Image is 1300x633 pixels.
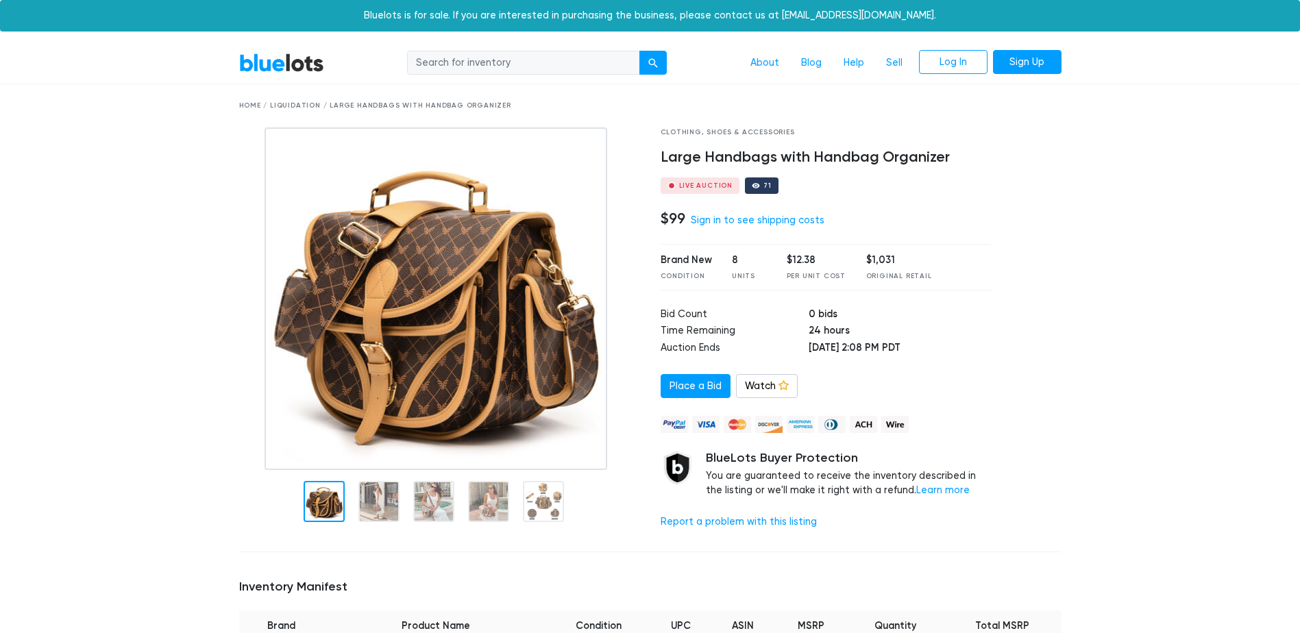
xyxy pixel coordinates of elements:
div: $1,031 [866,253,932,268]
img: paypal_credit-80455e56f6e1299e8d57f40c0dcee7b8cd4ae79b9eccbfc37e2480457ba36de9.png [661,416,688,433]
a: Watch [736,374,798,399]
h5: BlueLots Buyer Protection [706,451,992,466]
td: Time Remaining [661,323,809,340]
td: Auction Ends [661,340,809,358]
div: Clothing, Shoes & Accessories [661,127,992,138]
div: Units [732,271,766,282]
a: Sign in to see shipping costs [691,214,824,226]
div: Live Auction [679,182,733,189]
div: Brand New [661,253,712,268]
td: 24 hours [809,323,991,340]
img: buyer_protection_shield-3b65640a83011c7d3ede35a8e5a80bfdfaa6a97447f0071c1475b91a4b0b3d01.png [661,451,695,485]
a: About [739,50,790,76]
a: BlueLots [239,53,324,73]
td: 0 bids [809,307,991,324]
a: Place a Bid [661,374,731,399]
h5: Inventory Manifest [239,580,1062,595]
img: mastercard-42073d1d8d11d6635de4c079ffdb20a4f30a903dc55d1612383a1b395dd17f39.png [724,416,751,433]
td: [DATE] 2:08 PM PDT [809,340,991,358]
div: Per Unit Cost [787,271,846,282]
div: Condition [661,271,712,282]
a: Learn more [916,484,970,496]
div: You are guaranteed to receive the inventory described in the listing or we'll make it right with ... [706,451,992,498]
a: Report a problem with this listing [661,516,817,527]
img: diners_club-c48f30131b33b1bb0e5d0e2dbd43a8bea4cb12cb2961413e2f4250e06c020426.png [818,416,846,433]
img: visa-79caf175f036a155110d1892330093d4c38f53c55c9ec9e2c3a54a56571784bb.png [692,416,720,433]
a: Sell [875,50,913,76]
a: Sign Up [993,50,1062,75]
img: wire-908396882fe19aaaffefbd8e17b12f2f29708bd78693273c0e28e3a24408487f.png [881,416,909,433]
h4: Large Handbags with Handbag Organizer [661,149,992,166]
img: ach-b7992fed28a4f97f893c574229be66187b9afb3f1a8d16a4691d3d3140a8ab00.png [850,416,877,433]
input: Search for inventory [407,51,640,75]
div: $12.38 [787,253,846,268]
div: 71 [763,182,772,189]
a: Blog [790,50,833,76]
a: Help [833,50,875,76]
td: Bid Count [661,307,809,324]
a: Log In [919,50,988,75]
div: 8 [732,253,766,268]
h4: $99 [661,210,685,227]
img: discover-82be18ecfda2d062aad2762c1ca80e2d36a4073d45c9e0ffae68cd515fbd3d32.png [755,416,783,433]
img: american_express-ae2a9f97a040b4b41f6397f7637041a5861d5f99d0716c09922aba4e24c8547d.png [787,416,814,433]
img: fe0ebacd-b562-490d-aecf-88afc611ac2a-1707798444.jpg [265,127,607,470]
div: Home / Liquidation / Large Handbags with Handbag Organizer [239,101,1062,111]
div: Original Retail [866,271,932,282]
